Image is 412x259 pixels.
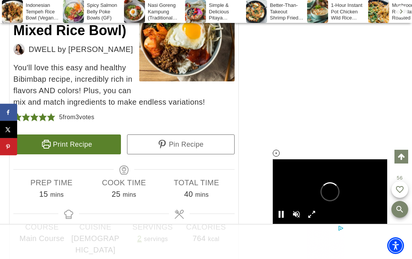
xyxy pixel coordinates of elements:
[387,237,404,254] div: Accessibility Menu
[13,134,121,154] a: Print Recipe
[160,177,233,188] span: Total Time
[76,114,79,120] span: 3
[184,190,193,198] span: 40
[88,177,160,188] span: Cook Time
[15,221,69,233] span: Course
[69,221,122,233] span: Cuisine
[39,190,48,198] span: 15
[67,225,345,259] iframe: Advertisement
[29,44,133,55] span: DWELL by [PERSON_NAME]
[127,134,235,154] a: Pin Recipe
[195,191,209,198] span: mins
[22,112,30,123] span: Rate this recipe 2 out of 5 stars
[123,191,136,198] span: mins
[59,114,63,120] span: 5
[13,112,22,123] span: Rate this recipe 1 out of 5 stars
[112,190,121,198] span: 25
[179,221,233,233] span: Calories
[15,177,88,188] span: Prep Time
[126,221,179,233] span: Servings
[13,62,235,108] span: You'll love this easy and healthy Bibimbap recipe, incredibly rich in flavors AND colors! Plus, y...
[30,112,39,123] span: Rate this recipe 3 out of 5 stars
[47,112,55,123] span: Rate this recipe 5 out of 5 stars
[394,150,408,163] a: Scroll to top
[50,191,64,198] span: mins
[273,38,395,57] iframe: Advertisement
[59,112,94,123] div: from votes
[39,112,47,123] span: Rate this recipe 4 out of 5 stars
